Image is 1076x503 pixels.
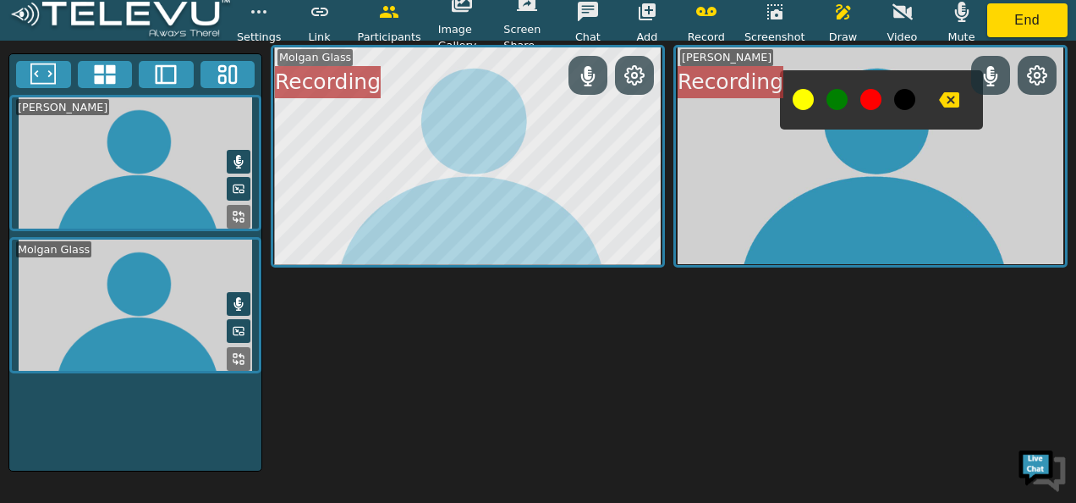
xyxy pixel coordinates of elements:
[308,29,330,45] span: Link
[8,329,322,388] textarea: Type your message and hit 'Enter'
[275,66,381,98] div: Recording
[200,61,255,88] button: Three Window Medium
[227,150,250,174] button: Mute
[947,29,974,45] span: Mute
[227,292,250,316] button: Mute
[227,319,250,343] button: Picture in Picture
[277,8,318,49] div: Minimize live chat window
[16,99,109,115] div: [PERSON_NAME]
[688,29,725,45] span: Record
[98,146,233,318] span: We're online!
[237,29,282,45] span: Settings
[636,29,657,45] span: Add
[16,61,71,88] button: Fullscreen
[277,49,353,65] div: Molgan Glass
[680,49,773,65] div: [PERSON_NAME]
[987,3,1068,37] button: End
[744,29,805,45] span: Screenshot
[438,21,487,53] span: Image Gallery
[78,61,133,88] button: 4x4
[1017,444,1068,495] img: Chat Widget
[358,29,421,45] span: Participants
[16,241,91,257] div: Molgan Glass
[575,29,601,45] span: Chat
[227,347,250,371] button: Replace Feed
[829,29,857,45] span: Draw
[227,205,250,229] button: Replace Feed
[503,21,550,53] span: Screen Share
[227,177,250,201] button: Picture in Picture
[29,79,71,121] img: d_736959983_company_1615157101543_736959983
[139,61,194,88] button: Two Window Medium
[88,89,284,111] div: Chat with us now
[887,29,918,45] span: Video
[678,66,783,98] div: Recording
